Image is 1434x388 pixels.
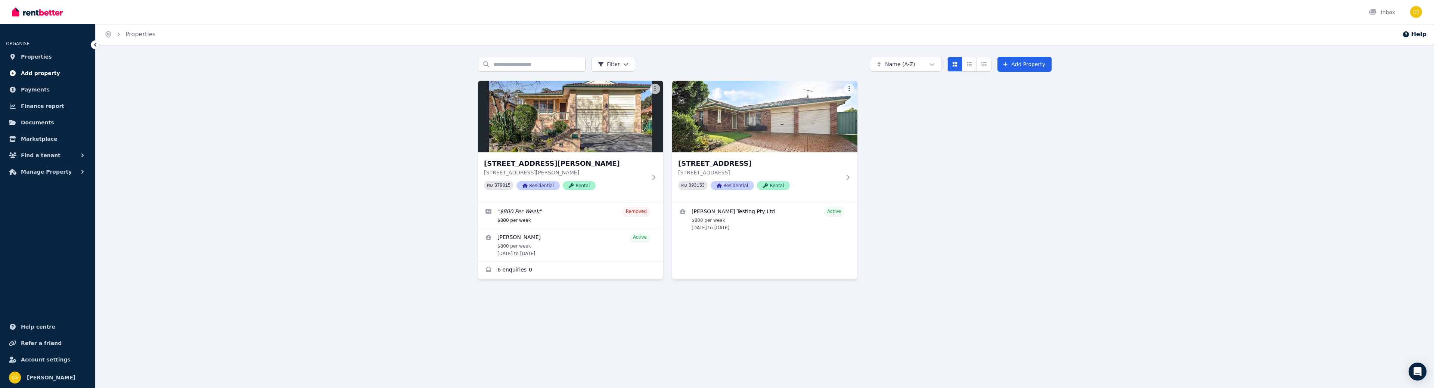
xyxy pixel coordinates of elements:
a: Finance report [6,99,89,114]
small: PID [487,183,493,187]
a: Payments [6,82,89,97]
a: Edit listing: $800 Per Week [478,202,663,228]
span: ORGANISE [6,41,30,46]
button: Help [1402,30,1427,39]
button: Find a tenant [6,148,89,163]
span: Name (A-Z) [885,60,915,68]
a: Refer a friend [6,336,89,351]
h3: [STREET_ADDRESS][PERSON_NAME] [484,158,647,169]
span: Find a tenant [21,151,60,160]
a: Documents [6,115,89,130]
button: More options [844,84,854,94]
span: Residential [711,181,754,190]
nav: Breadcrumb [96,24,165,45]
a: Properties [6,49,89,64]
p: [STREET_ADDRESS][PERSON_NAME] [484,169,647,176]
span: Help centre [21,322,55,331]
code: 393153 [689,183,705,188]
img: 11 Rees Way, Lambton [478,81,663,152]
span: Residential [516,181,560,190]
button: Expanded list view [977,57,991,72]
span: Refer a friend [21,339,62,348]
a: Marketplace [6,131,89,146]
div: Open Intercom Messenger [1409,363,1427,381]
a: View details for Coffey Testing Pty Ltd [672,202,857,235]
a: 45 Angophora Dr, Warabrook[STREET_ADDRESS][STREET_ADDRESS]PID 393153ResidentialRental [672,81,857,202]
h3: [STREET_ADDRESS] [678,158,841,169]
span: [PERSON_NAME] [27,373,75,382]
span: Manage Property [21,167,72,176]
small: PID [681,183,687,187]
span: Account settings [21,355,71,364]
button: Compact list view [962,57,977,72]
button: Name (A-Z) [870,57,941,72]
img: RentBetter [12,6,63,18]
span: Rental [563,181,596,190]
button: Card view [947,57,962,72]
span: Filter [598,60,620,68]
img: Clinton Smith [9,372,21,384]
button: Filter [592,57,635,72]
a: 11 Rees Way, Lambton[STREET_ADDRESS][PERSON_NAME][STREET_ADDRESS][PERSON_NAME]PID 379815Residenti... [478,81,663,202]
span: Marketplace [21,134,57,143]
div: Inbox [1369,9,1395,16]
img: 45 Angophora Dr, Warabrook [672,81,857,152]
div: View options [947,57,991,72]
a: Enquiries for 11 Rees Way, Lambton [478,261,663,279]
span: Finance report [21,102,64,111]
span: Properties [21,52,52,61]
a: View details for Sam Holz [478,228,663,261]
a: Help centre [6,319,89,334]
p: [STREET_ADDRESS] [678,169,841,176]
code: 379815 [494,183,510,188]
a: Add Property [997,57,1052,72]
span: Rental [757,181,790,190]
span: Add property [21,69,60,78]
span: Payments [21,85,50,94]
img: Clinton Smith [1410,6,1422,18]
a: Add property [6,66,89,81]
button: More options [650,84,660,94]
span: Documents [21,118,54,127]
a: Account settings [6,352,89,367]
a: Properties [125,31,156,38]
button: Manage Property [6,164,89,179]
